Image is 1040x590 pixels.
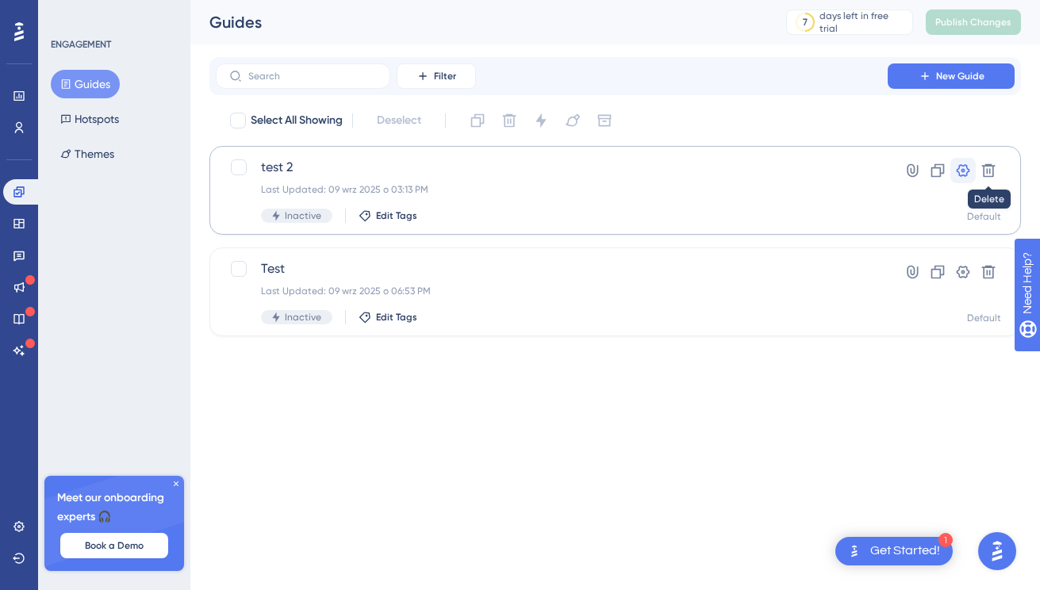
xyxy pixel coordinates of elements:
div: Open Get Started! checklist, remaining modules: 1 [835,537,953,565]
button: Book a Demo [60,533,168,558]
span: Need Help? [37,4,99,23]
div: ENGAGEMENT [51,38,111,51]
button: Edit Tags [359,209,417,222]
span: Inactive [285,209,321,222]
button: New Guide [888,63,1015,89]
div: Last Updated: 09 wrz 2025 o 03:13 PM [261,183,842,196]
div: Guides [209,11,746,33]
iframe: UserGuiding AI Assistant Launcher [973,527,1021,575]
span: Book a Demo [85,539,144,552]
button: Themes [51,140,124,168]
button: Deselect [363,106,436,135]
input: Search [248,71,377,82]
button: Publish Changes [926,10,1021,35]
span: Filter [434,70,456,82]
button: Edit Tags [359,311,417,324]
span: Inactive [285,311,321,324]
span: test 2 [261,158,842,177]
span: Test [261,259,842,278]
span: New Guide [936,70,984,82]
div: 7 [803,16,808,29]
div: Last Updated: 09 wrz 2025 o 06:53 PM [261,285,842,297]
span: Publish Changes [935,16,1011,29]
span: Meet our onboarding experts 🎧 [57,488,171,527]
button: Hotspots [51,105,129,133]
img: launcher-image-alternative-text [845,542,864,561]
span: Edit Tags [376,209,417,222]
span: Select All Showing [251,111,343,130]
div: Default [967,210,1001,223]
div: Default [967,312,1001,324]
div: 1 [938,533,953,547]
span: Edit Tags [376,311,417,324]
button: Filter [397,63,476,89]
div: Get Started! [870,542,940,560]
button: Guides [51,70,120,98]
span: Deselect [377,111,421,130]
div: days left in free trial [819,10,908,35]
